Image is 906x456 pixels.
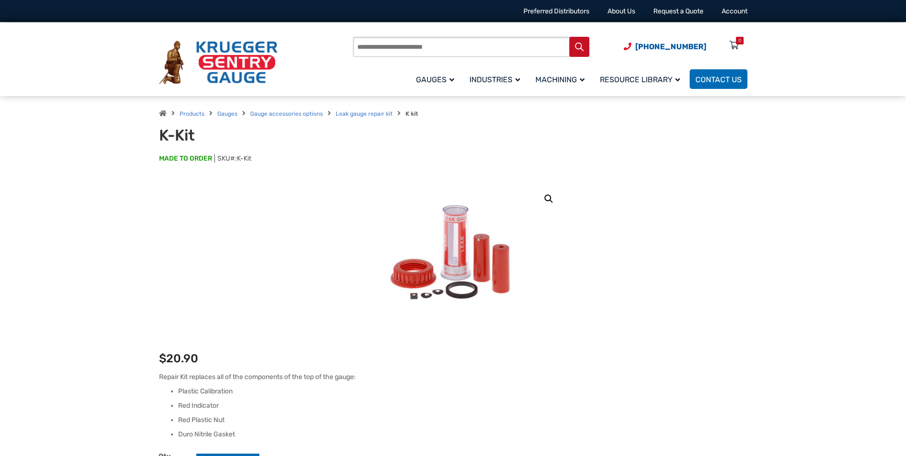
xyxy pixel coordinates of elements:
span: Resource Library [600,75,680,84]
div: 0 [738,37,741,44]
li: Plastic Calibration [178,387,747,396]
a: Machining [530,68,594,90]
span: SKU#: [214,154,251,163]
a: View full-screen image gallery [540,190,557,207]
span: Industries [469,75,520,84]
img: Krueger Sentry Gauge [159,41,277,85]
a: About Us [608,7,635,15]
a: Resource Library [594,68,690,90]
a: Contact Us [690,69,747,89]
span: [PHONE_NUMBER] [635,42,706,51]
h1: K-Kit [159,126,394,144]
a: Account [722,7,747,15]
p: Repair Kit replaces all of the components of the top of the gauge: [159,372,747,382]
span: $ [159,352,166,365]
a: Gauges [410,68,464,90]
span: Gauges [416,75,454,84]
a: Leak gauge repair kit [336,110,393,117]
a: Phone Number (920) 434-8860 [624,41,706,53]
li: Red Plastic Nut [178,415,747,425]
a: Industries [464,68,530,90]
a: Request a Quote [653,7,703,15]
span: K-Kit [237,154,251,163]
a: Products [180,110,204,117]
bdi: 20.90 [159,352,198,365]
span: Contact Us [695,75,742,84]
a: Gauges [217,110,237,117]
li: Red Indicator [178,401,747,411]
strong: K kit [405,110,418,117]
a: Preferred Distributors [523,7,589,15]
a: Gauge accessories options [250,110,323,117]
li: Duro Nitrile Gasket [178,430,747,439]
span: Machining [535,75,585,84]
span: MADE TO ORDER [159,154,212,163]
